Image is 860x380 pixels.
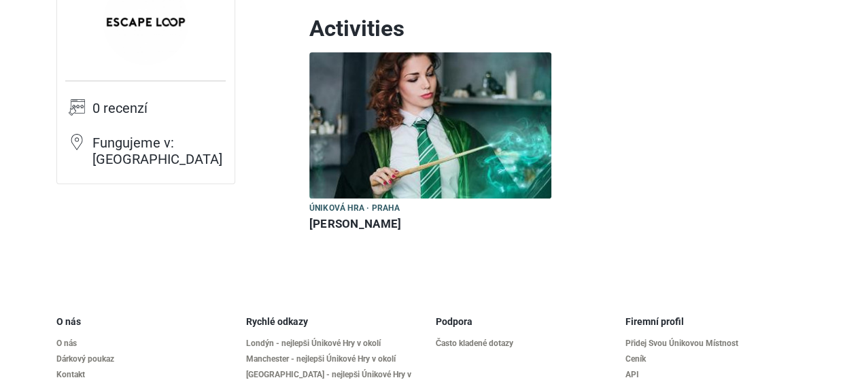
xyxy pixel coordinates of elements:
[246,316,425,328] h5: Rychlé odkazy
[309,15,804,42] h2: Activities
[246,354,425,364] a: Manchester - nejlepši Únikové Hry v okolí
[436,339,615,349] a: Často kladené dotazy
[309,52,551,198] img: Škola Kouzel
[309,52,551,234] a: Škola Kouzel Úniková hra · Praha [PERSON_NAME]
[56,354,235,364] a: Dárkový poukaz
[56,316,235,328] h5: O nás
[56,370,235,380] a: Kontakt
[625,354,804,364] a: Ceník
[56,339,235,349] a: O nás
[92,99,226,133] td: 0 recenzí
[625,316,804,328] h5: Firemní profil
[92,133,226,175] td: Fungujeme v: [GEOGRAPHIC_DATA]
[625,370,804,380] a: API
[625,339,804,349] a: Přidej Svou Únikovou Místnost
[246,339,425,349] a: Londýn - nejlepši Únikové Hry v okolí
[309,201,400,216] span: Úniková hra · Praha
[436,316,615,328] h5: Podpora
[309,217,551,231] h6: [PERSON_NAME]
